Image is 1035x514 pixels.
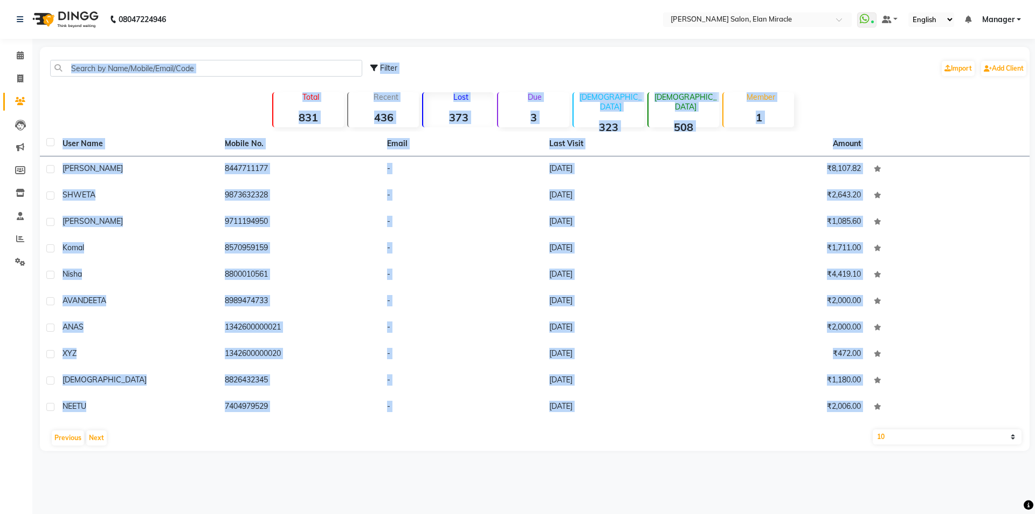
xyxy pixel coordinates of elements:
[381,341,543,368] td: -
[705,289,867,315] td: ₹2,000.00
[705,394,867,421] td: ₹2,006.00
[52,430,84,446] button: Previous
[381,289,543,315] td: -
[50,60,362,77] input: Search by Name/Mobile/Email/Code
[56,132,218,156] th: User Name
[728,92,794,102] p: Member
[27,4,101,35] img: logo
[574,120,644,134] strong: 323
[218,394,381,421] td: 7404979529
[218,289,381,315] td: 8989474733
[218,236,381,262] td: 8570959159
[381,262,543,289] td: -
[705,262,867,289] td: ₹4,419.10
[982,14,1015,25] span: Manager
[705,315,867,341] td: ₹2,000.00
[705,341,867,368] td: ₹472.00
[63,190,95,200] span: SHWETA
[543,368,705,394] td: [DATE]
[543,236,705,262] td: [DATE]
[543,315,705,341] td: [DATE]
[63,322,84,332] span: ANAS
[273,111,344,124] strong: 831
[380,63,397,73] span: Filter
[218,132,381,156] th: Mobile No.
[218,262,381,289] td: 8800010561
[218,183,381,209] td: 9873632328
[63,375,147,385] span: [DEMOGRAPHIC_DATA]
[427,92,494,102] p: Lost
[543,132,705,156] th: Last Visit
[543,262,705,289] td: [DATE]
[543,183,705,209] td: [DATE]
[381,236,543,262] td: -
[63,243,84,252] span: komal
[353,92,419,102] p: Recent
[942,61,975,76] a: Import
[348,111,419,124] strong: 436
[381,368,543,394] td: -
[63,348,77,358] span: XYZ
[705,183,867,209] td: ₹2,643.20
[648,120,719,134] strong: 508
[826,132,867,156] th: Amount
[543,341,705,368] td: [DATE]
[63,216,123,226] span: [PERSON_NAME]
[381,209,543,236] td: -
[381,132,543,156] th: Email
[705,156,867,183] td: ₹8,107.82
[543,394,705,421] td: [DATE]
[981,61,1026,76] a: Add Client
[543,209,705,236] td: [DATE]
[381,156,543,183] td: -
[705,209,867,236] td: ₹1,085.60
[218,209,381,236] td: 9711194950
[543,156,705,183] td: [DATE]
[381,315,543,341] td: -
[63,401,86,411] span: NEETU
[218,156,381,183] td: 8447711177
[705,368,867,394] td: ₹1,180.00
[498,111,569,124] strong: 3
[381,183,543,209] td: -
[119,4,166,35] b: 08047224946
[500,92,569,102] p: Due
[218,368,381,394] td: 8826432345
[723,111,794,124] strong: 1
[705,236,867,262] td: ₹1,711.00
[63,269,82,279] span: Nisha
[86,430,107,446] button: Next
[63,163,123,173] span: [PERSON_NAME]
[218,341,381,368] td: 1342600000020
[218,315,381,341] td: 1342600000021
[381,394,543,421] td: -
[63,296,106,305] span: AVANDEETA
[423,111,494,124] strong: 373
[653,92,719,112] p: [DEMOGRAPHIC_DATA]
[278,92,344,102] p: Total
[543,289,705,315] td: [DATE]
[578,92,644,112] p: [DEMOGRAPHIC_DATA]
